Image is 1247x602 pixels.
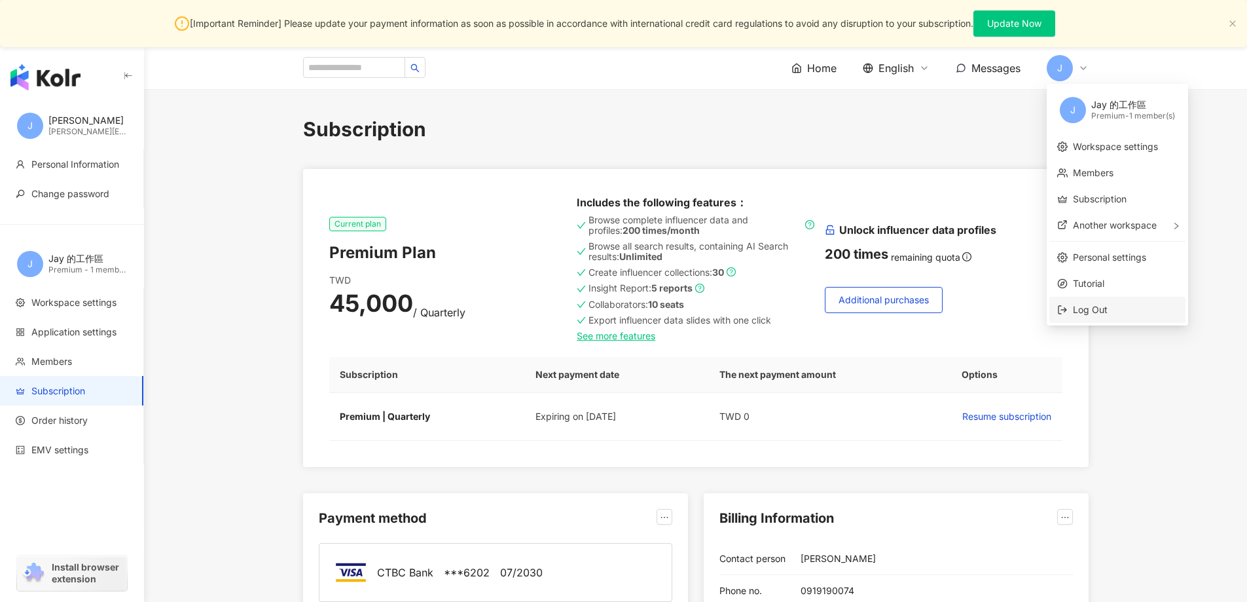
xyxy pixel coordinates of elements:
span: search [410,64,420,73]
button: Update Now [973,10,1055,37]
th: Options [951,357,1062,393]
span: Subscription [31,385,85,398]
span: Another workspace [1073,219,1157,231]
div: CTBC Bank [377,565,433,580]
div: / Quarterly [413,305,465,320]
div: Subscription [303,115,1089,143]
a: chrome extensionInstall browser extension [17,555,127,591]
span: Browse all search results, containing AI Search results: [588,241,814,262]
div: Premium | Quarterly [340,409,515,424]
div: remaining quota [825,245,1062,263]
strong: 5 reports [651,282,693,293]
button: ellipsis [1057,509,1073,525]
span: Personal Information [31,158,119,171]
strong: 30 [712,267,724,278]
div: Premium Plan [329,242,567,264]
span: Application settings [31,326,117,339]
span: J [27,257,33,271]
a: Home [791,61,837,75]
span: dollar [16,416,25,425]
span: question-circle [727,267,736,276]
span: check [577,215,586,236]
span: EMV settings [31,443,88,457]
a: Workspace settings [1073,141,1158,152]
div: 200 times [825,245,888,263]
strong: 10 seats [648,299,684,310]
td: Expiring on [DATE] [525,393,709,441]
span: Members [31,355,72,368]
span: check [577,267,586,278]
span: Tutorial [1073,276,1178,291]
span: Insight Report: [588,283,693,293]
span: Collaborators: [588,299,684,310]
span: ellipsis [660,513,669,522]
div: Contact person [719,554,790,564]
span: appstore [16,328,25,337]
span: J [1070,103,1075,117]
span: Update Now [987,18,1041,29]
button: Additional purchases [825,287,943,313]
span: check [577,241,586,262]
div: [PERSON_NAME] [48,114,127,127]
div: Payment method [319,509,427,527]
span: check [577,299,586,310]
img: logo [10,64,81,90]
span: Home [807,61,837,75]
th: The next payment amount [709,357,950,393]
span: Current plan [329,217,386,231]
span: right [1172,222,1180,230]
span: Messages [971,62,1021,75]
div: 45,000 [329,287,413,320]
a: Subscription [1073,193,1127,204]
div: Premium - 1 member(s) [1091,111,1175,122]
span: calculator [16,445,25,455]
span: [Important Reminder] Please update your payment information as soon as possible in accordance wit... [190,16,973,31]
div: Jay 的工作區 [48,252,127,265]
div: TWD [329,274,567,287]
span: info-circle [960,250,973,263]
span: J [27,119,33,133]
span: English [878,61,914,75]
div: Billing Information [719,509,834,527]
a: Members [1073,167,1113,178]
div: Phone no. [719,586,790,596]
span: Resume subscription [962,411,1051,422]
img: VISA [335,559,367,586]
span: question-circle [695,283,704,292]
span: check [577,315,586,326]
div: 07 / 2030 [500,565,543,580]
span: Change password [31,187,109,200]
span: Export influencer data slides with one click [588,315,771,326]
div: 0919190074 [801,586,854,596]
span: check [577,283,586,293]
span: Additional purchases [839,295,929,305]
span: question-circle [805,215,814,235]
span: ellipsis [1060,513,1070,522]
h6: Unlock influencer data profiles [825,223,1062,237]
span: Create influencer collections: [588,267,724,278]
button: close [1229,20,1237,28]
span: close [1229,20,1237,28]
button: ellipsis [657,509,672,525]
span: key [16,189,25,198]
span: Log Out [1073,304,1108,315]
a: See more features [577,331,814,341]
div: [PERSON_NAME] [801,554,876,564]
span: Install browser extension [52,561,123,585]
img: chrome extension [21,563,46,584]
button: Resume subscription [962,404,1052,430]
div: Premium - 1 member(s) [48,265,127,276]
strong: 200 times/month [623,225,700,236]
span: Order history [31,414,88,427]
div: Includes the following features ： [577,195,814,210]
span: user [16,160,25,169]
span: Browse complete influencer data and profiles: [588,215,803,236]
span: Workspace settings [31,296,117,309]
span: unlock [825,225,835,235]
div: Jay 的工作區 [1091,98,1175,111]
strong: Unlimited [619,251,662,262]
td: TWD 0 [709,393,950,441]
th: Subscription [329,357,525,393]
div: [PERSON_NAME][EMAIL_ADDRESS][PERSON_NAME] [48,126,127,138]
